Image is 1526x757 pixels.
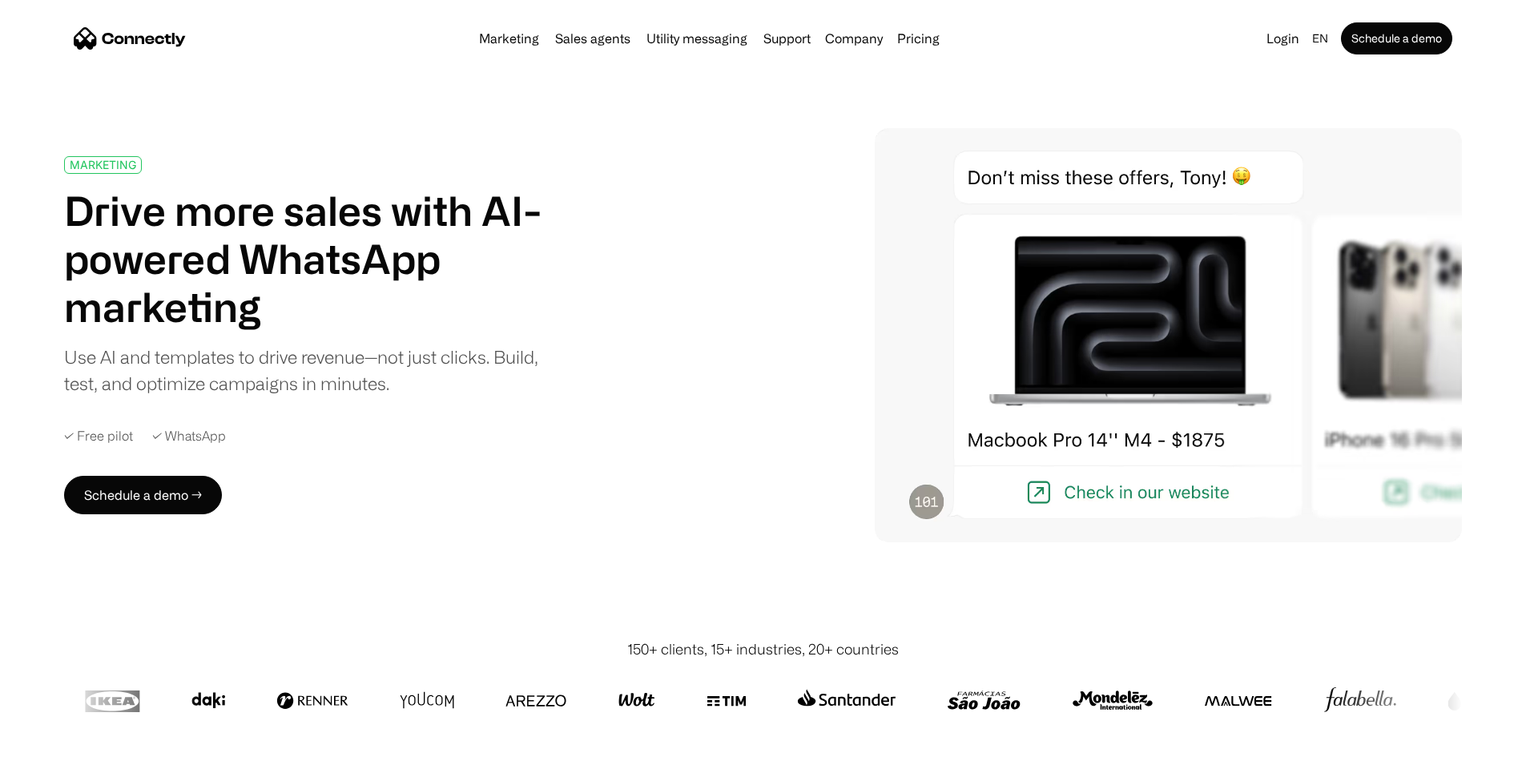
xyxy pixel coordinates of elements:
ul: Language list [32,729,96,751]
a: Pricing [891,32,946,45]
aside: Language selected: English [16,727,96,751]
a: Schedule a demo [1341,22,1452,54]
div: ✓ Free pilot [64,429,133,444]
a: Marketing [473,32,546,45]
div: Company [820,27,888,50]
div: Use AI and templates to drive revenue—not just clicks. Build, test, and optimize campaigns in min... [64,344,559,397]
div: ✓ WhatsApp [152,429,226,444]
div: Company [825,27,883,50]
h1: Drive more sales with AI-powered WhatsApp marketing [64,187,559,331]
div: en [1306,27,1338,50]
a: Utility messaging [640,32,754,45]
a: home [74,26,186,50]
a: Sales agents [549,32,637,45]
a: Support [757,32,817,45]
a: Login [1260,27,1306,50]
div: 150+ clients, 15+ industries, 20+ countries [627,638,899,660]
div: en [1312,27,1328,50]
a: Schedule a demo → [64,476,222,514]
div: MARKETING [70,159,136,171]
